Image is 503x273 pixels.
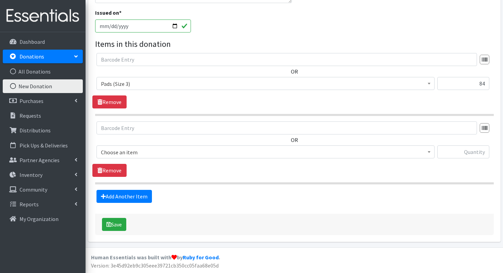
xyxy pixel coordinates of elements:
[3,94,83,108] a: Purchases
[101,79,430,89] span: Pads (Size 3)
[3,4,83,27] img: HumanEssentials
[20,112,41,119] p: Requests
[291,136,298,144] label: OR
[96,77,435,90] span: Pads (Size 3)
[20,216,59,222] p: My Organization
[20,53,44,60] p: Donations
[437,145,489,158] input: Quantity
[20,171,42,178] p: Inventory
[20,157,60,164] p: Partner Agencies
[95,9,121,17] label: Issued on
[95,38,494,50] legend: Items in this donation
[3,197,83,211] a: Reports
[92,164,127,177] a: Remove
[437,77,489,90] input: Quantity
[96,190,152,203] a: Add Another Item
[96,145,435,158] span: Choose an item
[3,65,83,78] a: All Donations
[3,50,83,63] a: Donations
[96,53,477,66] input: Barcode Entry
[3,139,83,152] a: Pick Ups & Deliveries
[3,123,83,137] a: Distributions
[20,97,43,104] p: Purchases
[3,153,83,167] a: Partner Agencies
[20,201,39,208] p: Reports
[3,168,83,182] a: Inventory
[91,254,220,261] strong: Human Essentials was built with by .
[183,254,219,261] a: Ruby for Good
[119,9,121,16] abbr: required
[20,142,68,149] p: Pick Ups & Deliveries
[291,67,298,76] label: OR
[3,35,83,49] a: Dashboard
[102,218,126,231] button: Save
[101,147,430,157] span: Choose an item
[20,186,47,193] p: Community
[3,183,83,196] a: Community
[3,212,83,226] a: My Organization
[20,38,45,45] p: Dashboard
[91,262,219,269] span: Version: 3e45d92eb9c305eee39721cb350cc05faa68e05d
[20,127,51,134] p: Distributions
[96,121,477,134] input: Barcode Entry
[92,95,127,108] a: Remove
[3,109,83,122] a: Requests
[3,79,83,93] a: New Donation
